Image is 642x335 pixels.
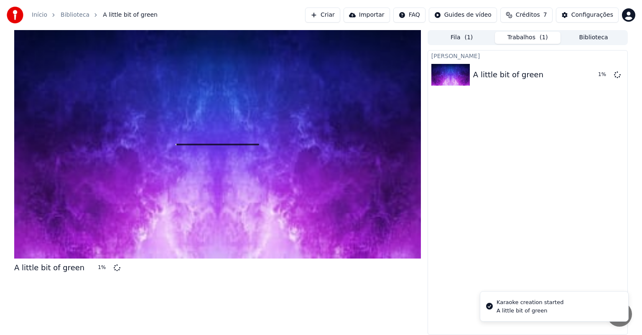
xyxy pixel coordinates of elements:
[61,11,89,19] a: Biblioteca
[495,32,561,44] button: Trabalhos
[429,8,497,23] button: Guides de vídeo
[598,71,611,78] div: 1 %
[98,264,110,271] div: 1 %
[500,8,553,23] button: Créditos7
[32,11,47,19] a: Início
[473,69,543,81] div: A little bit of green
[560,32,627,44] button: Biblioteca
[32,11,158,19] nav: breadcrumb
[429,32,495,44] button: Fila
[556,8,619,23] button: Configurações
[14,262,84,274] div: A little bit of green
[464,33,473,42] span: ( 1 )
[305,8,340,23] button: Criar
[540,33,548,42] span: ( 1 )
[103,11,158,19] span: A little bit of green
[393,8,425,23] button: FAQ
[497,298,563,307] div: Karaoke creation started
[571,11,613,19] div: Configurações
[516,11,540,19] span: Créditos
[497,307,563,315] div: A little bit of green
[7,7,23,23] img: youka
[428,51,627,61] div: [PERSON_NAME]
[543,11,547,19] span: 7
[344,8,390,23] button: Importar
